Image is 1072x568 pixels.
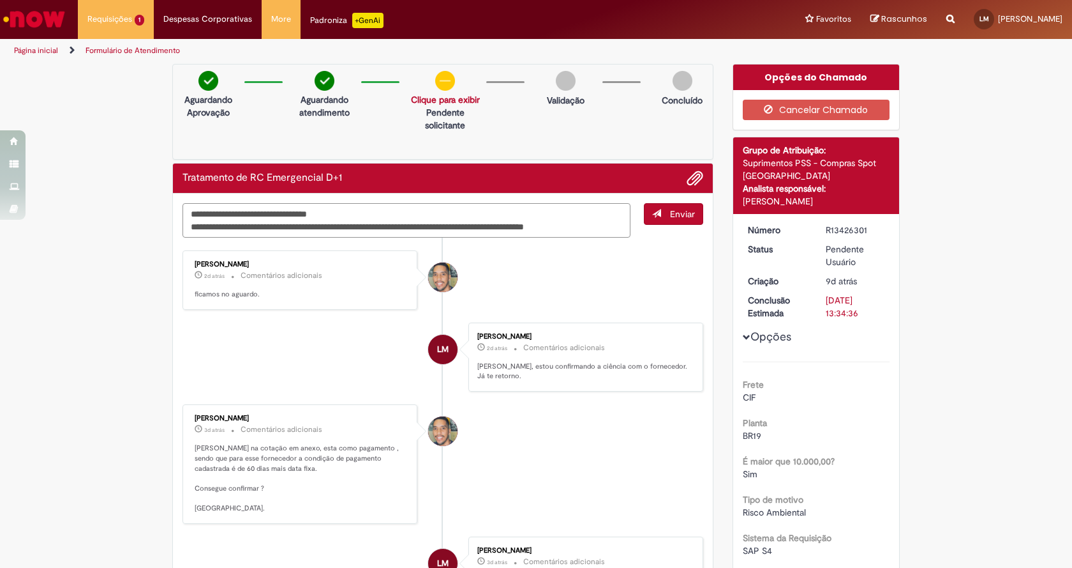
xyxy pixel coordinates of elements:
span: LM [437,334,449,365]
small: Comentários adicionais [241,424,322,435]
span: 3d atrás [204,426,225,434]
textarea: Digite sua mensagem aqui... [182,203,630,238]
span: Sim [743,468,757,480]
small: Comentários adicionais [523,556,605,567]
div: Suprimentos PSS - Compras Spot [GEOGRAPHIC_DATA] [743,157,890,182]
span: Requisições [87,13,132,26]
a: Formulário de Atendimento [86,45,180,56]
div: Grupo de Atribuição: [743,144,890,157]
p: Concluído [662,94,703,107]
span: [PERSON_NAME] [998,13,1062,24]
p: [PERSON_NAME], estou confirmando a ciência com o fornecedor. Já te retorno. [477,362,690,381]
p: +GenAi [352,13,383,28]
p: [PERSON_NAME] na cotação em anexo, esta como pagamento , sendo que para esse fornecedor a condiçã... [195,443,407,514]
p: ficamos no aguardo. [195,289,407,300]
span: 2d atrás [204,272,225,280]
div: Opções do Chamado [733,65,900,90]
div: R13426301 [826,224,885,236]
small: Comentários adicionais [523,342,605,353]
b: Sistema da Requisição [743,532,831,544]
p: Aguardando atendimento [294,93,354,119]
div: 18/08/2025 18:05:21 [826,275,885,288]
dt: Conclusão Estimada [738,294,817,319]
span: SAP S4 [743,545,772,556]
time: 25/08/2025 10:28:01 [487,558,507,566]
img: circle-minus.png [435,71,455,91]
span: Enviar [670,208,695,220]
a: Clique para exibir [411,94,480,105]
img: check-circle-green.png [315,71,334,91]
span: CIF [743,392,756,403]
button: Adicionar anexos [687,170,703,187]
div: [PERSON_NAME] [477,547,690,555]
img: img-circle-grey.png [556,71,576,91]
button: Enviar [644,203,703,225]
div: William Souza Da Silva [428,417,458,446]
dt: Criação [738,275,817,288]
div: [DATE] 13:34:36 [826,294,885,319]
b: É maior que 10.000,00? [743,456,835,467]
span: 1 [135,15,144,26]
p: Pendente solicitante [411,106,480,132]
img: ServiceNow [1,6,67,32]
h2: Tratamento de RC Emergencial D+1 Histórico de tíquete [182,173,342,184]
p: Aguardando Aprovação [178,93,238,119]
div: Pendente Usuário [826,243,885,268]
dt: Status [738,243,817,256]
span: LM [979,15,989,23]
button: Cancelar Chamado [743,100,890,120]
a: Rascunhos [870,13,927,26]
ul: Trilhas de página [10,39,705,63]
b: Frete [743,379,764,390]
div: William Souza Da Silva [428,263,458,292]
time: 25/08/2025 17:02:45 [487,344,507,352]
time: 25/08/2025 13:44:39 [204,426,225,434]
dt: Número [738,224,817,236]
small: Comentários adicionais [241,270,322,281]
span: 3d atrás [487,558,507,566]
time: 25/08/2025 17:48:41 [204,272,225,280]
a: Página inicial [14,45,58,56]
div: [PERSON_NAME] [195,261,407,268]
span: BR19 [743,430,761,441]
div: [PERSON_NAME] [743,195,890,208]
span: Favoritos [816,13,851,26]
span: 9d atrás [826,275,857,287]
span: Despesas Corporativas [163,13,252,26]
p: Validação [547,94,584,107]
div: [PERSON_NAME] [195,415,407,422]
span: Risco Ambiental [743,507,806,518]
img: check-circle-green.png [198,71,218,91]
span: 2d atrás [487,344,507,352]
b: Planta [743,417,767,429]
span: More [271,13,291,26]
img: img-circle-grey.png [673,71,692,91]
div: Lucas Barros Martins [428,335,458,364]
div: [PERSON_NAME] [477,333,690,341]
span: Rascunhos [881,13,927,25]
div: Analista responsável: [743,182,890,195]
time: 18/08/2025 18:05:21 [826,275,857,287]
b: Tipo de motivo [743,494,803,505]
div: Padroniza [310,13,383,28]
